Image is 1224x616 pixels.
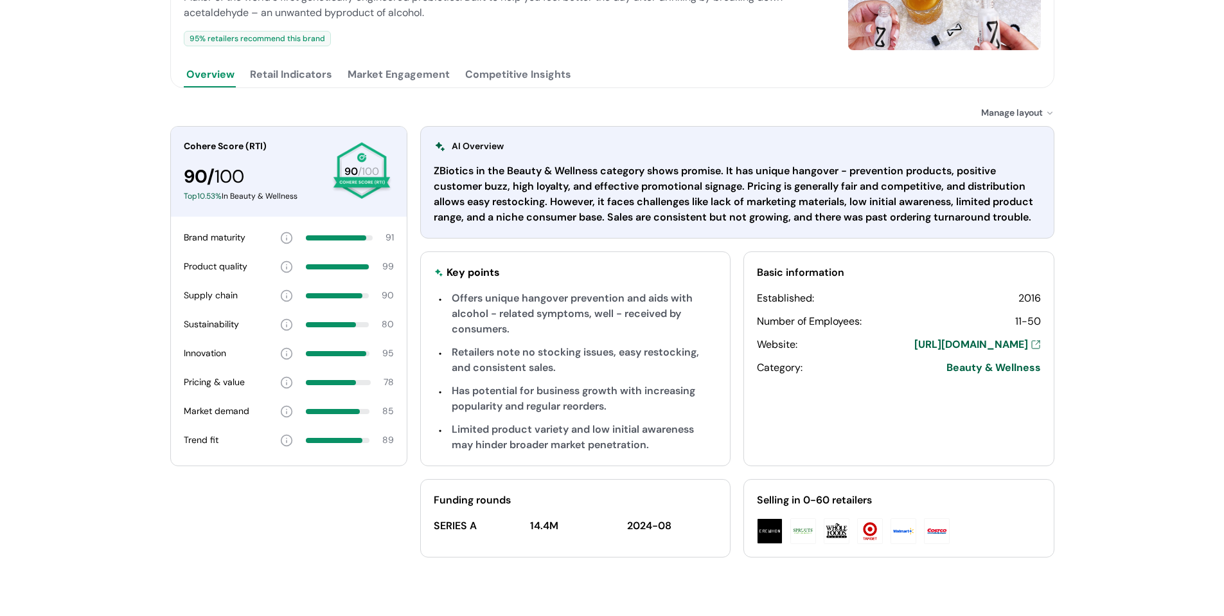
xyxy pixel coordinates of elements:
[382,347,394,360] div: 95
[946,360,1041,376] span: Beauty & Wellness
[215,165,244,188] span: 100
[306,409,369,414] div: 85 percent
[757,337,797,352] div: Website:
[452,422,694,451] span: Limited product variety and low initial awareness may hinder broader market penetration.
[452,384,695,413] span: Has potential for business growth with increasing popularity and regular reorders.
[434,518,524,534] div: SERIES A
[627,518,718,534] div: 2024-08
[184,404,249,418] div: Market demand
[757,493,1041,508] div: Selling in 0-60 retailers
[914,337,1041,352] a: [URL][DOMAIN_NAME]
[757,291,814,306] div: Established:
[184,163,322,190] div: 90 /
[184,318,239,331] div: Sustainability
[757,360,803,376] div: Category:
[345,62,452,87] button: Market Engagement
[382,260,394,273] div: 99
[184,140,322,153] div: Cohere Score (RTI)
[384,376,394,389] div: 78
[981,106,1054,120] div: Manage layout
[434,493,718,508] div: Funding rounds
[306,293,369,298] div: 90 percent
[184,347,226,360] div: Innovation
[1015,314,1041,329] div: 11-50
[184,433,218,447] div: Trend fit
[358,165,379,178] span: /100
[344,165,358,178] span: 90
[757,314,862,329] div: Number of Employees:
[184,190,322,202] div: In Beauty & Wellness
[382,289,394,302] div: 90
[382,433,394,447] div: 89
[452,345,699,374] span: Retailers note no stocking issues, easy restocking, and consistent sales.
[184,376,245,389] div: Pricing & value
[447,265,500,280] div: Key points
[463,62,574,87] button: Competitive Insights
[306,264,369,269] div: 99 percent
[757,265,1041,280] div: Basic information
[382,404,394,418] div: 85
[306,322,369,327] div: 80 percent
[184,260,247,273] div: Product quality
[530,518,621,534] div: 14.4M
[306,235,373,240] div: 91 percent
[184,191,222,201] span: Top 10.53 %
[184,62,237,87] button: Overview
[1018,291,1041,306] div: 2016
[434,140,504,153] div: AI Overview
[306,351,369,356] div: 95 percent
[247,62,335,87] button: Retail Indicators
[306,438,369,443] div: 89 percent
[452,291,693,336] span: Offers unique hangover prevention and aids with alcohol - related symptoms, well - received by co...
[434,163,1041,225] div: ZBiotics in the Beauty & Wellness category shows promise. It has unique hangover - prevention pro...
[184,31,331,46] div: 95 % retailers recommend this brand
[386,231,394,244] div: 91
[382,318,394,331] div: 80
[184,289,238,302] div: Supply chain
[184,231,245,244] div: Brand maturity
[306,380,371,385] div: 78 percent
